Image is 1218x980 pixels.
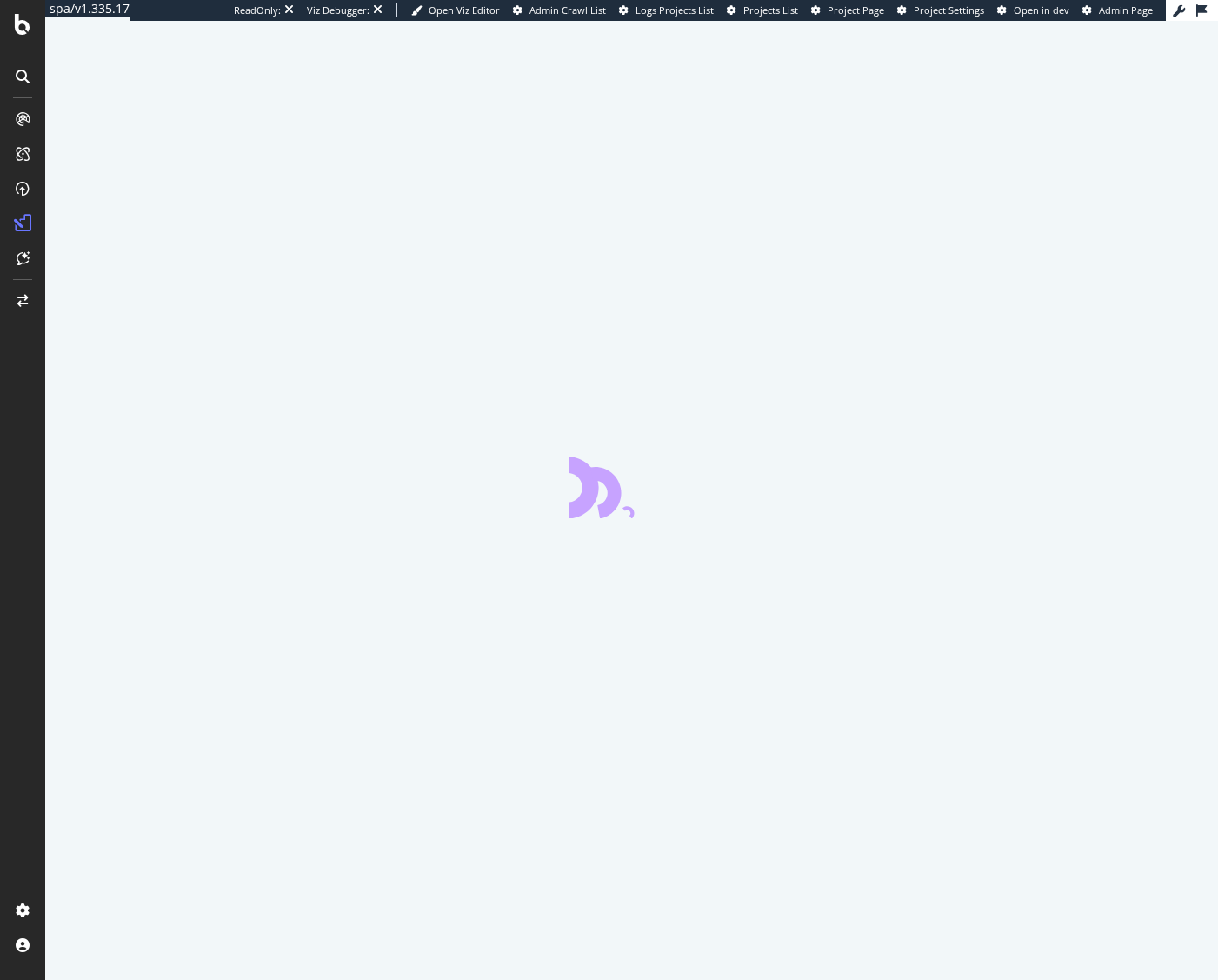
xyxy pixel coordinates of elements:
[411,3,500,17] a: Open Viz Editor
[828,3,884,17] span: Project Page
[1082,3,1153,17] a: Admin Page
[307,3,369,17] div: Viz Debugger:
[636,3,714,17] span: Logs Projects List
[234,3,281,17] div: ReadOnly:
[914,3,984,17] span: Project Settings
[727,3,798,17] a: Projects List
[1099,3,1153,17] span: Admin Page
[513,3,606,17] a: Admin Crawl List
[997,3,1069,17] a: Open in dev
[569,456,695,518] div: animation
[811,3,884,17] a: Project Page
[429,3,500,17] span: Open Viz Editor
[619,3,714,17] a: Logs Projects List
[1014,3,1069,17] span: Open in dev
[897,3,984,17] a: Project Settings
[743,3,798,17] span: Projects List
[529,3,606,17] span: Admin Crawl List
